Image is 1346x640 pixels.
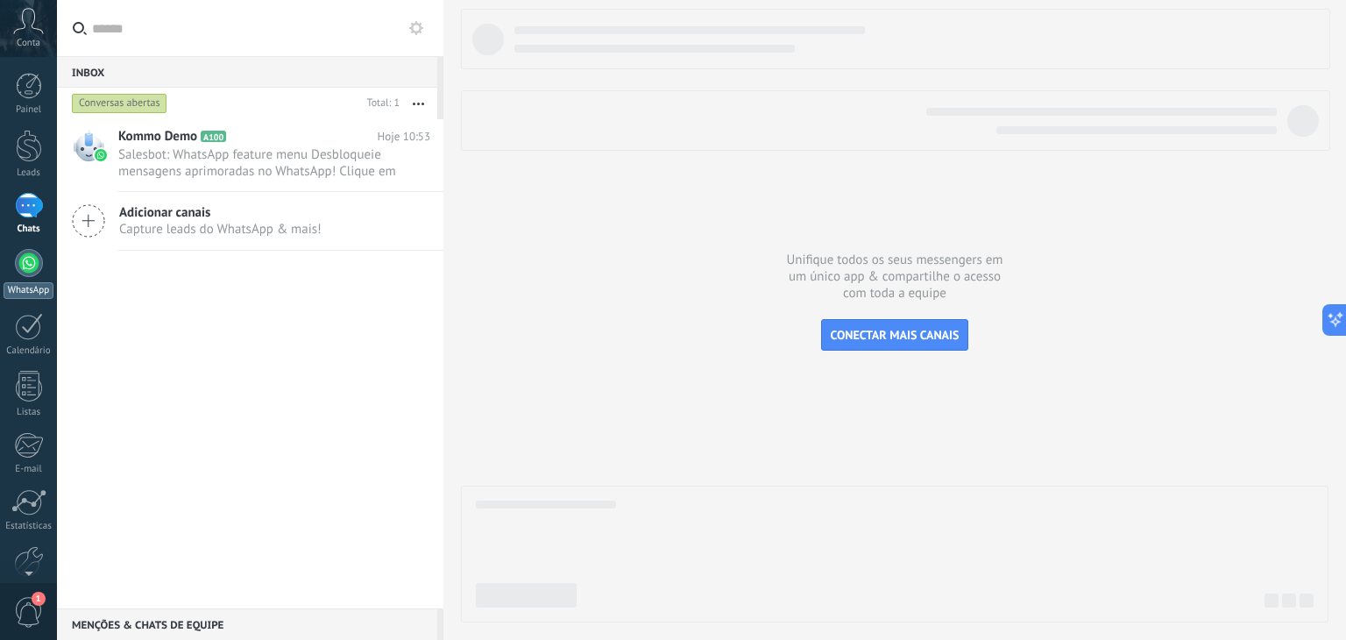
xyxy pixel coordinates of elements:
[119,204,322,221] span: Adicionar canais
[4,407,54,418] div: Listas
[32,592,46,606] span: 1
[4,167,54,179] div: Leads
[118,128,197,146] span: Kommo Demo
[57,56,437,88] div: Inbox
[4,345,54,357] div: Calendário
[4,464,54,475] div: E-mail
[118,146,397,180] span: Salesbot: WhatsApp feature menu Desbloqueie mensagens aprimoradas no WhatsApp! Clique em "Saiba m...
[400,88,437,119] button: Mais
[57,119,443,191] a: Kommo Demo A100 Hoje 10:53 Salesbot: WhatsApp feature menu Desbloqueie mensagens aprimoradas no W...
[95,149,107,161] img: waba.svg
[4,521,54,532] div: Estatísticas
[57,608,437,640] div: Menções & Chats de equipe
[17,38,40,49] span: Conta
[378,128,430,146] span: Hoje 10:53
[360,95,400,112] div: Total: 1
[4,282,53,299] div: WhatsApp
[72,93,167,114] div: Conversas abertas
[4,224,54,235] div: Chats
[821,319,969,351] button: CONECTAR MAIS CANAIS
[201,131,226,142] span: A100
[4,104,54,116] div: Painel
[119,221,322,238] span: Capture leads do WhatsApp & mais!
[831,327,960,343] span: CONECTAR MAIS CANAIS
